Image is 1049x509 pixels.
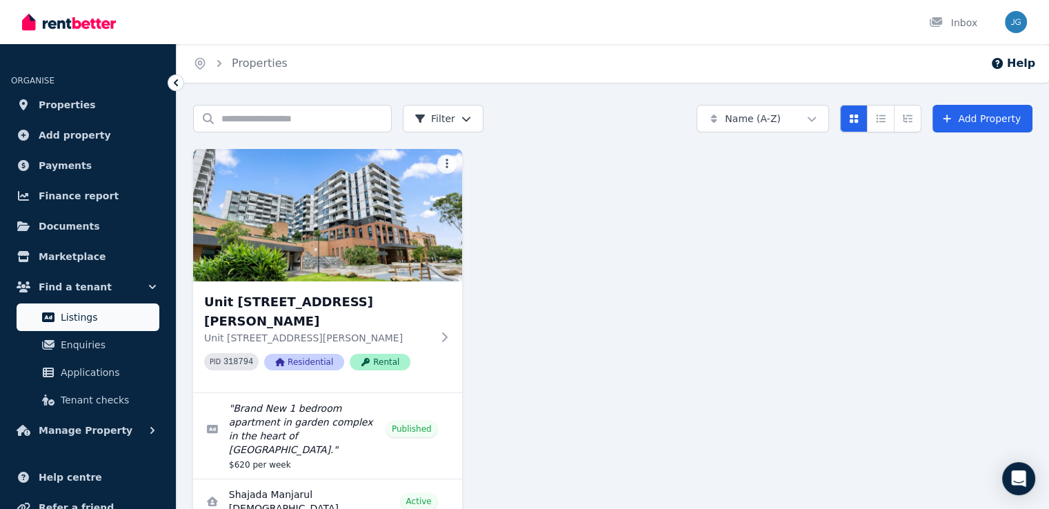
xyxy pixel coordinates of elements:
[11,121,165,149] a: Add property
[61,309,154,326] span: Listings
[232,57,288,70] a: Properties
[39,218,100,234] span: Documents
[840,105,868,132] button: Card view
[22,12,116,32] img: RentBetter
[39,97,96,113] span: Properties
[193,393,462,479] a: Edit listing: Brand New 1 bedroom apartment in garden complex in the heart of Bankstown.
[17,359,159,386] a: Applications
[11,182,165,210] a: Finance report
[11,243,165,270] a: Marketplace
[39,157,92,174] span: Payments
[11,417,165,444] button: Manage Property
[17,386,159,414] a: Tenant checks
[894,105,921,132] button: Expanded list view
[223,357,253,367] code: 318794
[11,463,165,491] a: Help centre
[61,392,154,408] span: Tenant checks
[17,303,159,331] a: Listings
[11,152,165,179] a: Payments
[697,105,829,132] button: Name (A-Z)
[39,248,106,265] span: Marketplace
[39,469,102,486] span: Help centre
[403,105,483,132] button: Filter
[193,149,462,392] a: Unit 504/25 Meredith Street, BankstownUnit [STREET_ADDRESS][PERSON_NAME]Unit [STREET_ADDRESS][PER...
[1002,462,1035,495] div: Open Intercom Messenger
[1005,11,1027,33] img: Julian Garness
[725,112,781,126] span: Name (A-Z)
[11,91,165,119] a: Properties
[350,354,410,370] span: Rental
[210,358,221,366] small: PID
[932,105,1032,132] a: Add Property
[990,55,1035,72] button: Help
[264,354,344,370] span: Residential
[193,149,462,281] img: Unit 504/25 Meredith Street, Bankstown
[204,331,432,345] p: Unit [STREET_ADDRESS][PERSON_NAME]
[39,127,111,143] span: Add property
[437,154,457,174] button: More options
[11,212,165,240] a: Documents
[11,76,54,86] span: ORGANISE
[61,364,154,381] span: Applications
[61,337,154,353] span: Enquiries
[39,188,119,204] span: Finance report
[177,44,304,83] nav: Breadcrumb
[867,105,895,132] button: Compact list view
[11,273,165,301] button: Find a tenant
[840,105,921,132] div: View options
[204,292,432,331] h3: Unit [STREET_ADDRESS][PERSON_NAME]
[414,112,455,126] span: Filter
[929,16,977,30] div: Inbox
[17,331,159,359] a: Enquiries
[39,279,112,295] span: Find a tenant
[39,422,132,439] span: Manage Property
